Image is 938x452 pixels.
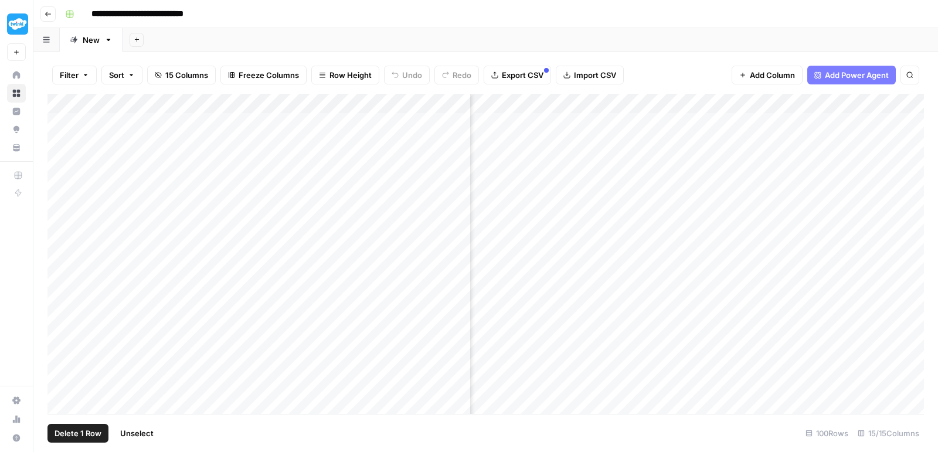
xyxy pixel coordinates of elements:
button: Sort [101,66,142,84]
span: Unselect [120,427,154,439]
span: Delete 1 Row [55,427,101,439]
span: Import CSV [574,69,616,81]
span: 15 Columns [165,69,208,81]
button: Workspace: Twinkl [7,9,26,39]
span: Undo [402,69,422,81]
a: Your Data [7,138,26,157]
button: Import CSV [556,66,624,84]
a: Opportunities [7,120,26,139]
button: Unselect [113,424,161,443]
span: Freeze Columns [239,69,299,81]
div: 15/15 Columns [853,424,924,443]
button: Delete 1 Row [47,424,108,443]
div: New [83,34,100,46]
button: Filter [52,66,97,84]
img: Twinkl Logo [7,13,28,35]
span: Row Height [329,69,372,81]
span: Export CSV [502,69,543,81]
span: Add Column [750,69,795,81]
button: Undo [384,66,430,84]
button: Redo [434,66,479,84]
button: Add Column [732,66,803,84]
a: New [60,28,123,52]
a: Home [7,66,26,84]
a: Settings [7,391,26,410]
button: Help + Support [7,429,26,447]
div: 100 Rows [801,424,853,443]
span: Add Power Agent [825,69,889,81]
button: Row Height [311,66,379,84]
button: 15 Columns [147,66,216,84]
a: Usage [7,410,26,429]
a: Browse [7,84,26,103]
button: Add Power Agent [807,66,896,84]
a: Insights [7,102,26,121]
span: Sort [109,69,124,81]
button: Export CSV [484,66,551,84]
button: Freeze Columns [220,66,307,84]
span: Redo [453,69,471,81]
span: Filter [60,69,79,81]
